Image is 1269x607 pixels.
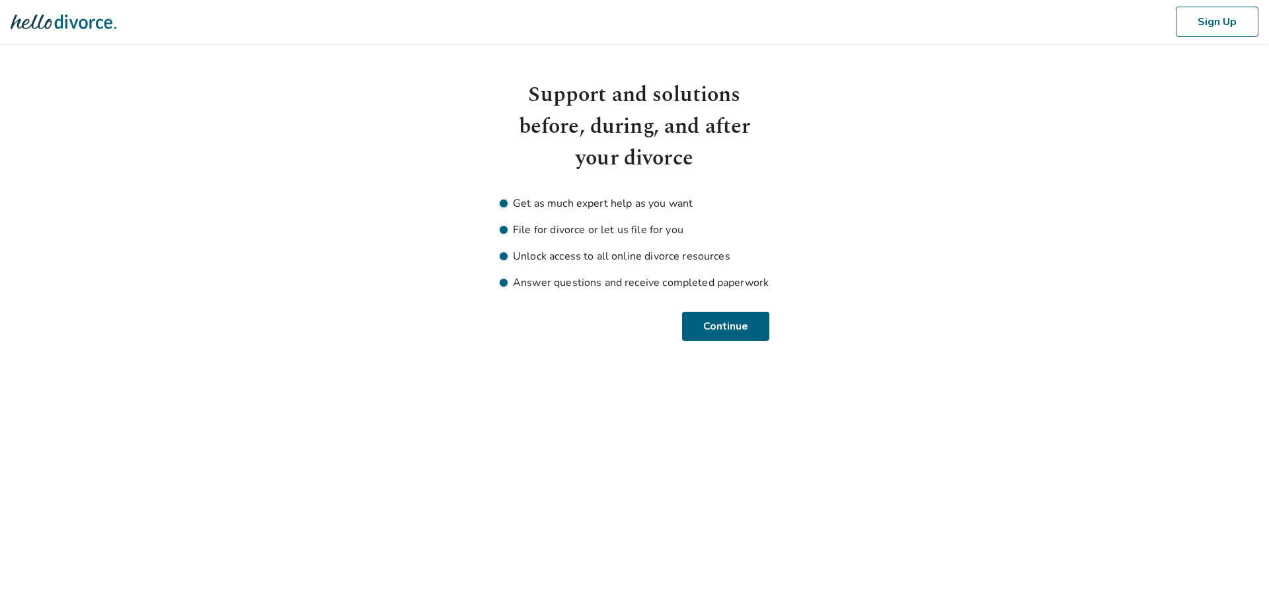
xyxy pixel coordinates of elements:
h1: Support and solutions before, during, and after your divorce [500,79,769,174]
button: Continue [684,312,769,341]
button: Sign Up [1176,7,1258,37]
img: Hello Divorce Logo [11,9,116,35]
li: Unlock access to all online divorce resources [500,248,769,264]
li: Answer questions and receive completed paperwork [500,275,769,291]
li: Get as much expert help as you want [500,196,769,211]
li: File for divorce or let us file for you [500,222,769,238]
